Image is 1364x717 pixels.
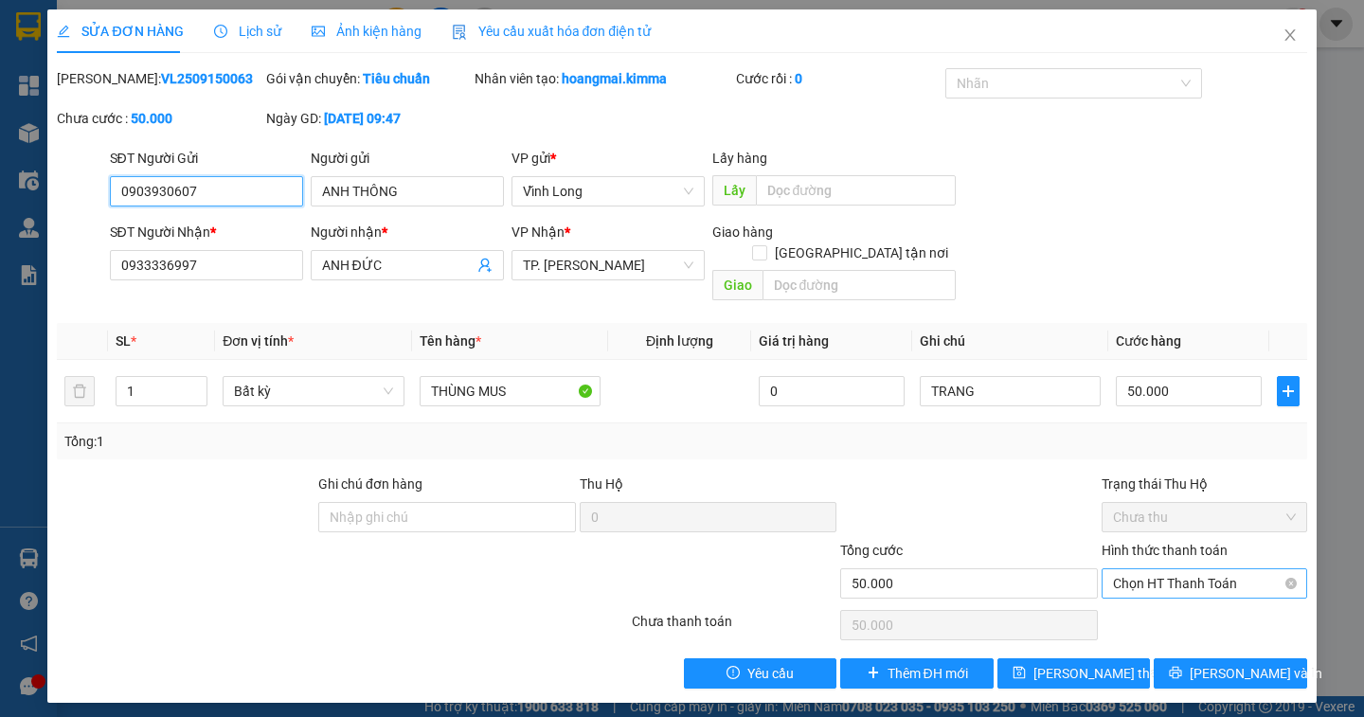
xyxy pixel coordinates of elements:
div: Cước rồi : [736,68,942,89]
button: exclamation-circleYêu cầu [684,658,836,689]
span: Cước hàng [1116,333,1181,349]
span: plus [867,666,880,681]
span: SL [116,333,131,349]
div: Chưa cước : [57,108,262,129]
input: Ghi Chú [920,376,1101,406]
div: SĐT Người Gửi [110,148,303,169]
span: [PERSON_NAME] thay đổi [1033,663,1185,684]
input: VD: Bàn, Ghế [420,376,601,406]
input: Ghi chú đơn hàng [318,502,576,532]
span: Chưa thu [1113,503,1296,531]
span: [PERSON_NAME] và In [1190,663,1322,684]
span: Thêm ĐH mới [888,663,968,684]
input: Dọc đường [763,270,956,300]
span: printer [1169,666,1182,681]
span: Bất kỳ [234,377,392,405]
b: 50.000 [131,111,172,126]
div: Người gửi [311,148,504,169]
span: clock-circle [214,25,227,38]
div: Gói vận chuyển: [266,68,472,89]
span: close-circle [1285,578,1297,589]
b: VL2509150063 [161,71,253,86]
span: TP. Hồ Chí Minh [523,251,693,279]
b: 0 [795,71,802,86]
span: user-add [477,258,493,273]
button: plusThêm ĐH mới [840,658,993,689]
img: icon [452,25,467,40]
div: VP gửi [511,148,705,169]
span: Tên hàng [420,333,481,349]
span: Yêu cầu xuất hóa đơn điện tử [452,24,652,39]
b: hoangmai.kimma [562,71,667,86]
div: SĐT Người Nhận [110,222,303,242]
span: edit [57,25,70,38]
div: Người nhận [311,222,504,242]
span: save [1013,666,1026,681]
span: Giao [712,270,763,300]
span: Yêu cầu [747,663,794,684]
span: SỬA ĐƠN HÀNG [57,24,183,39]
div: Chưa thanh toán [630,611,839,644]
div: Tổng: 1 [64,431,528,452]
span: Giao hàng [712,224,773,240]
span: Thu Hộ [580,476,623,492]
button: save[PERSON_NAME] thay đổi [997,658,1150,689]
span: [GEOGRAPHIC_DATA] tận nơi [767,242,956,263]
span: Lấy [712,175,756,206]
span: close [1283,27,1298,43]
span: plus [1278,384,1299,399]
span: Lịch sử [214,24,281,39]
b: Tiêu chuẩn [363,71,430,86]
div: Nhân viên tạo: [475,68,732,89]
span: Vĩnh Long [523,177,693,206]
span: Tổng cước [840,543,903,558]
span: Chọn HT Thanh Toán [1113,569,1296,598]
button: plus [1277,376,1300,406]
div: Ngày GD: [266,108,472,129]
div: Trạng thái Thu Hộ [1102,474,1307,494]
button: delete [64,376,95,406]
button: Close [1264,9,1317,63]
span: Định lượng [646,333,713,349]
span: Giá trị hàng [759,333,829,349]
span: Ảnh kiện hàng [312,24,422,39]
label: Ghi chú đơn hàng [318,476,422,492]
button: printer[PERSON_NAME] và In [1154,658,1306,689]
span: Đơn vị tính [223,333,294,349]
span: Lấy hàng [712,151,767,166]
span: picture [312,25,325,38]
span: exclamation-circle [727,666,740,681]
span: VP Nhận [511,224,565,240]
label: Hình thức thanh toán [1102,543,1228,558]
b: [DATE] 09:47 [324,111,401,126]
th: Ghi chú [912,323,1108,360]
input: Dọc đường [756,175,956,206]
div: [PERSON_NAME]: [57,68,262,89]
